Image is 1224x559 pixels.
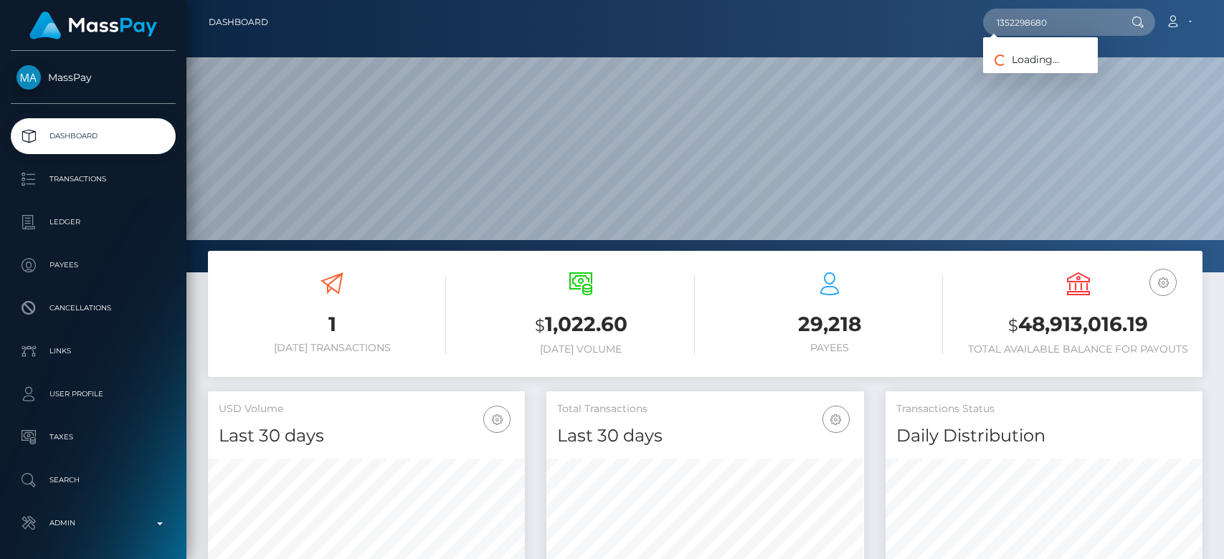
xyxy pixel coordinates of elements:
[16,211,170,233] p: Ledger
[16,469,170,491] p: Search
[11,333,176,369] a: Links
[29,11,157,39] img: MassPay Logo
[983,53,1059,66] span: Loading...
[896,402,1192,416] h5: Transactions Status
[11,376,176,412] a: User Profile
[468,310,695,340] h3: 1,022.60
[716,310,944,338] h3: 29,218
[219,402,514,416] h5: USD Volume
[16,65,41,90] img: MassPay
[468,343,695,355] h6: [DATE] Volume
[964,310,1192,340] h3: 48,913,016.19
[11,71,176,84] span: MassPay
[16,297,170,319] p: Cancellations
[209,7,268,37] a: Dashboard
[11,505,176,541] a: Admin
[11,462,176,498] a: Search
[11,290,176,326] a: Cancellations
[16,426,170,448] p: Taxes
[219,310,446,338] h3: 1
[535,315,545,335] small: $
[557,402,853,416] h5: Total Transactions
[1008,315,1018,335] small: $
[11,161,176,197] a: Transactions
[716,342,944,354] h6: Payees
[11,247,176,283] a: Payees
[16,254,170,276] p: Payees
[557,424,853,449] h4: Last 30 days
[896,424,1192,449] h4: Daily Distribution
[964,343,1192,355] h6: Total Available Balance for Payouts
[11,419,176,455] a: Taxes
[16,512,170,534] p: Admin
[16,168,170,190] p: Transactions
[11,118,176,154] a: Dashboard
[16,125,170,147] p: Dashboard
[16,383,170,405] p: User Profile
[983,9,1118,36] input: Search...
[219,424,514,449] h4: Last 30 days
[16,340,170,362] p: Links
[219,342,446,354] h6: [DATE] Transactions
[11,204,176,240] a: Ledger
